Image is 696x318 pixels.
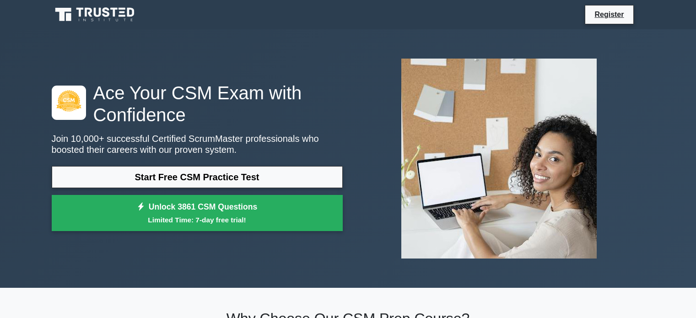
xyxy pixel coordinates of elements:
[52,82,343,126] h1: Ace Your CSM Exam with Confidence
[589,9,629,20] a: Register
[52,166,343,188] a: Start Free CSM Practice Test
[52,133,343,155] p: Join 10,000+ successful Certified ScrumMaster professionals who boosted their careers with our pr...
[63,215,331,225] small: Limited Time: 7-day free trial!
[52,195,343,232] a: Unlock 3861 CSM QuestionsLimited Time: 7-day free trial!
